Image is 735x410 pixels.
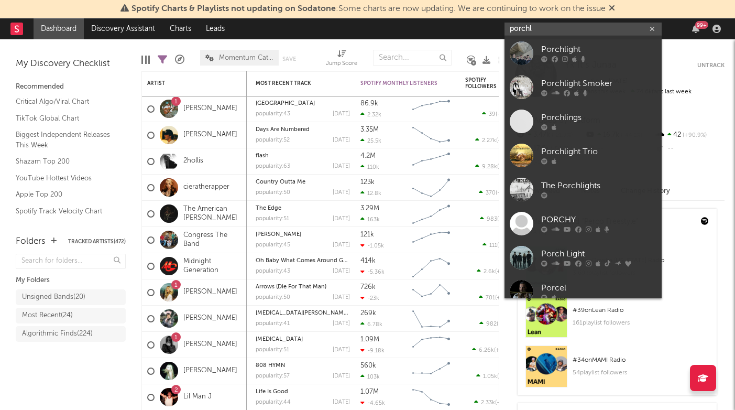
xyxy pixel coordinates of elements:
[333,373,350,379] div: [DATE]
[360,242,384,249] div: -1.05k
[183,131,237,139] a: [PERSON_NAME]
[479,294,518,301] div: ( )
[16,96,115,107] a: Critical Algo/Viral Chart
[256,232,301,238] a: [PERSON_NAME]
[256,153,350,159] div: flash
[256,164,290,169] div: popularity: 63
[16,326,126,342] a: Algorithmic Finds(224)
[282,56,296,62] button: Save
[360,389,379,395] div: 1.07M
[360,231,374,238] div: 121k
[183,314,237,323] a: [PERSON_NAME]
[541,146,656,158] div: Porchlight Trio
[360,126,379,133] div: 3.35M
[68,239,126,244] button: Tracked Artists(472)
[256,389,350,395] div: Life Is Good
[16,129,115,150] a: Biggest Independent Releases This Week
[183,393,212,402] a: Lil Man J
[408,122,455,148] svg: Chart title
[360,257,376,264] div: 414k
[475,137,518,144] div: ( )
[256,400,291,405] div: popularity: 44
[256,363,285,369] a: 808 HYMN
[16,206,115,217] a: Spotify Track Velocity Chart
[541,44,656,56] div: Porchlight
[504,36,662,70] a: Porchlight
[22,309,73,322] div: Most Recent ( 24 )
[16,81,126,93] div: Recommended
[489,112,496,117] span: 39
[360,336,379,343] div: 1.09M
[162,18,199,39] a: Charts
[541,112,656,124] div: Porchlings
[183,104,237,113] a: [PERSON_NAME]
[333,268,350,274] div: [DATE]
[256,111,290,117] div: popularity: 43
[333,190,350,196] div: [DATE]
[504,241,662,275] a: Porch Light
[16,58,126,70] div: My Discovery Checklist
[183,257,242,275] a: Midnight Generation
[256,216,289,222] div: popularity: 51
[541,248,656,261] div: Porch Light
[360,362,376,369] div: 560k
[482,138,496,144] span: 2.27k
[256,389,288,395] a: Life Is Good
[183,183,229,192] a: cieratherapper
[175,45,184,75] div: A&R Pipeline
[408,148,455,175] svg: Chart title
[360,400,385,406] div: -4.65k
[256,179,305,185] a: Country Outta Me
[360,284,376,290] div: 726k
[256,310,350,316] div: Tora Moyo - A COLORS SHOW
[360,153,376,159] div: 4.2M
[360,179,375,186] div: 123k
[408,358,455,384] svg: Chart title
[333,111,350,117] div: [DATE]
[183,366,237,375] a: [PERSON_NAME]
[256,321,290,327] div: popularity: 41
[504,138,662,172] a: Porchlight Trio
[256,284,326,290] a: Arrows (Die For That Man)
[479,189,518,196] div: ( )
[256,206,281,211] a: The Edge
[256,268,290,274] div: popularity: 43
[360,347,385,354] div: -9.18k
[360,205,379,212] div: 3.29M
[573,317,709,329] div: 161 playlist followers
[475,163,518,170] div: ( )
[158,45,167,75] div: Filters(186 of 472)
[408,306,455,332] svg: Chart title
[131,5,606,13] span: : Some charts are now updating. We are continuing to work on the issue
[147,80,226,87] div: Artist
[256,190,290,196] div: popularity: 50
[333,347,350,353] div: [DATE]
[573,354,709,366] div: # 34 on MAMI Radio
[256,258,350,264] div: Oh Baby What Comes Around Goes Back Around
[477,268,518,275] div: ( )
[479,348,494,353] span: 6.26k
[504,70,662,104] a: Porchlight Smoker
[408,332,455,358] svg: Chart title
[609,5,615,13] span: Dismiss
[360,268,385,275] div: -5.36k
[476,373,518,380] div: ( )
[573,304,709,317] div: # 39 on Lean Radio
[183,205,242,223] a: The American [PERSON_NAME]
[333,137,350,143] div: [DATE]
[479,320,518,327] div: ( )
[256,258,389,264] a: Oh Baby What Comes Around Goes Back Around
[360,137,381,144] div: 25.5k
[16,254,126,269] input: Search for folders...
[256,295,290,300] div: popularity: 50
[360,190,381,197] div: 12.8k
[486,190,496,196] span: 370
[141,45,150,75] div: Edit Columns
[16,274,126,287] div: My Folders
[131,5,336,13] span: Spotify Charts & Playlists not updating on Sodatone
[256,373,290,379] div: popularity: 57
[408,253,455,279] svg: Chart title
[16,172,115,184] a: YouTube Hottest Videos
[541,78,656,90] div: Porchlight Smoker
[483,374,497,380] span: 1.05k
